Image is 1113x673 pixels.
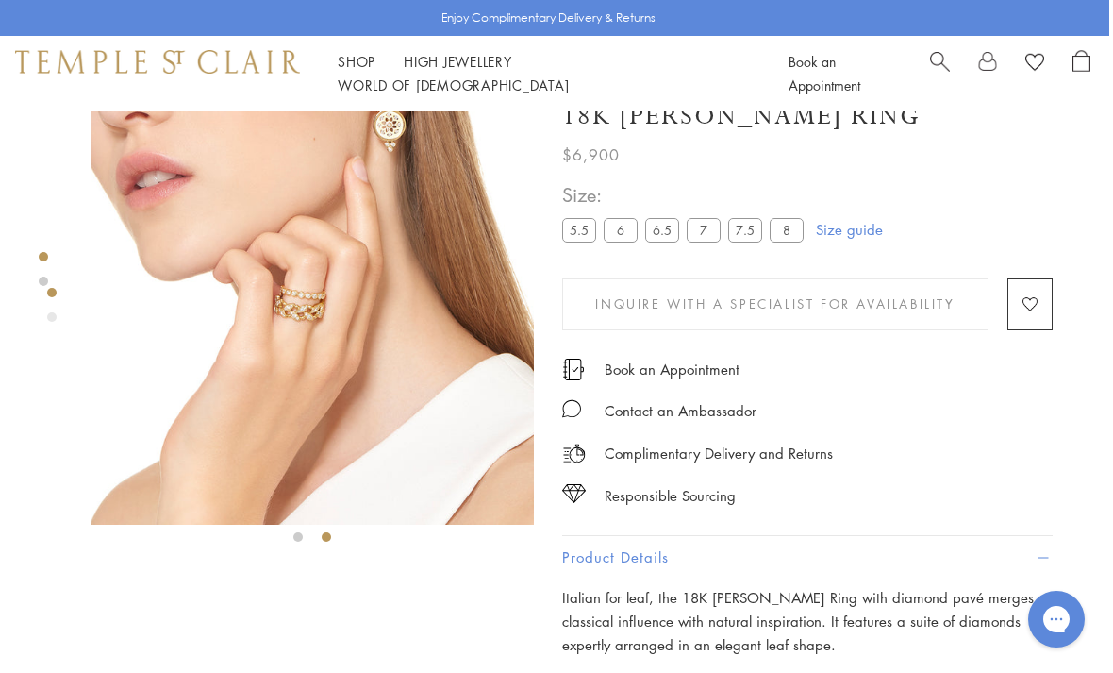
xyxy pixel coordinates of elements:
[404,52,512,71] a: High JewelleryHigh Jewellery
[728,218,762,242] label: 7.5
[562,218,596,242] label: 5.5
[595,294,955,314] span: Inquire With A Specialist for Availability
[605,399,756,423] div: Contact an Ambassador
[562,399,581,418] img: MessageIcon-01_2.svg
[1072,50,1090,97] a: Open Shopping Bag
[338,76,569,94] a: World of [DEMOGRAPHIC_DATA]World of [DEMOGRAPHIC_DATA]
[441,8,656,27] p: Enjoy Complimentary Delivery & Returns
[789,52,860,94] a: Book an Appointment
[91,81,534,525] img: 18K Foglia Ring
[604,218,638,242] label: 6
[605,484,736,508] div: Responsible Sourcing
[562,100,921,133] h1: 18K [PERSON_NAME] Ring
[816,220,883,239] a: Size guide
[1019,584,1094,654] iframe: Gorgias live chat messenger
[687,218,721,242] label: 7
[770,218,804,242] label: 8
[605,442,833,465] p: Complimentary Delivery and Returns
[338,52,375,71] a: ShopShop
[645,218,679,242] label: 6.5
[47,283,57,337] div: Product gallery navigation
[562,536,1053,579] button: Product Details
[1025,50,1044,78] a: View Wishlist
[930,50,950,97] a: Search
[562,179,811,210] span: Size:
[562,442,586,465] img: icon_delivery.svg
[562,484,586,503] img: icon_sourcing.svg
[562,586,1053,656] p: Italian for leaf, the 18K [PERSON_NAME] Ring with diamond pavé merges classical influence with na...
[605,359,739,379] a: Book an Appointment
[562,359,585,380] img: icon_appointment.svg
[338,50,746,97] nav: Main navigation
[562,278,988,330] button: Inquire With A Specialist for Availability
[562,143,620,167] span: $6,900
[15,50,300,73] img: Temple St. Clair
